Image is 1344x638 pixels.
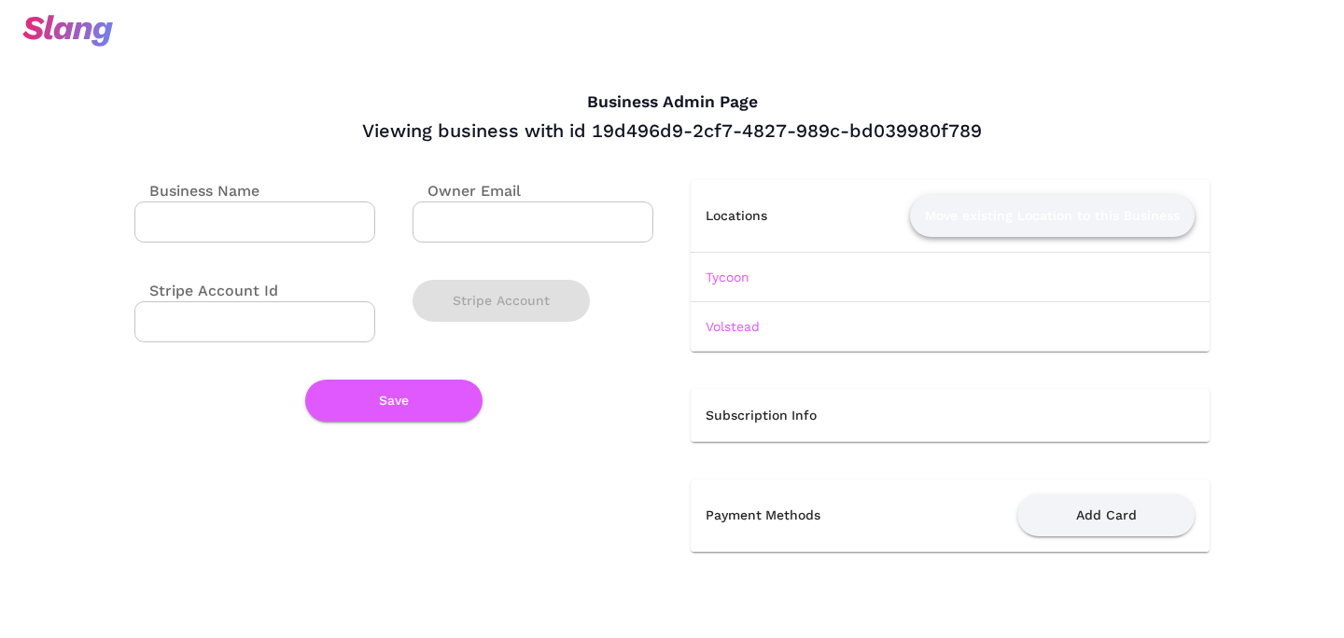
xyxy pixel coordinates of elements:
a: Volstead [706,319,760,334]
img: svg+xml;base64,PHN2ZyB3aWR0aD0iOTciIGhlaWdodD0iMzQiIHZpZXdCb3g9IjAgMCA5NyAzNCIgZmlsbD0ibm9uZSIgeG... [22,15,113,47]
th: Locations [691,180,807,253]
div: Viewing business with id 19d496d9-2cf7-4827-989c-bd039980f789 [134,118,1210,143]
h4: Business Admin Page [134,92,1210,113]
button: Move existing Location to this Business [910,195,1195,237]
label: Business Name [134,180,259,201]
a: Add Card [1017,506,1195,521]
button: Save [305,380,483,422]
a: Tycoon [706,270,749,284]
label: Stripe Account Id [134,280,278,301]
th: Payment Methods [691,479,904,552]
button: Add Card [1017,494,1195,536]
label: Owner Email [413,180,521,201]
a: Stripe Account [413,293,590,306]
th: Subscription Info [691,389,1210,442]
